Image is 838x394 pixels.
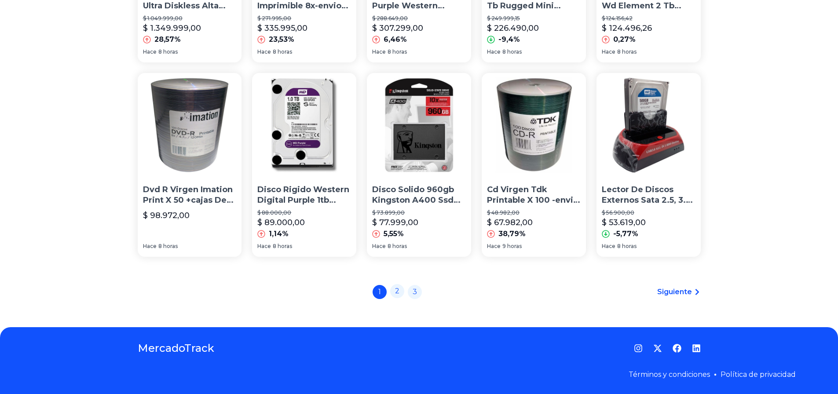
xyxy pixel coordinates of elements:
[138,341,214,355] a: MercadoTrack
[502,243,522,250] span: 9 horas
[482,73,586,177] img: Cd Virgen Tdk Printable X 100 -envio Gratis X Mercadoenvios
[257,184,351,206] p: Disco Rigido Western Digital Purple 1tb Vigilancia Dvr Cctv
[143,209,190,222] p: $ 98.972,00
[252,73,356,177] img: Disco Rigido Western Digital Purple 1tb Vigilancia Dvr Cctv
[596,73,701,257] a: Lector De Discos Externos Sata 2.5, 3.5, Ide Usb 3.0 BackupLector De Discos Externos Sata 2.5, 3....
[158,48,178,55] span: 8 horas
[487,15,581,22] p: $ 249.999,15
[498,229,526,239] p: 38,79%
[629,370,710,379] a: Términos y condiciones
[384,34,407,45] p: 6,46%
[372,216,418,229] p: $ 77.999,00
[653,344,662,353] a: Twitter
[502,48,522,55] span: 8 horas
[372,243,386,250] span: Hace
[158,243,178,250] span: 8 horas
[617,48,637,55] span: 8 horas
[372,22,423,34] p: $ 307.299,00
[143,22,201,34] p: $ 1.349.999,00
[138,73,242,177] img: Dvd R Virgen Imation Print X 50 +cajas De 14 Mm Envio Gratis
[390,284,404,298] a: 2
[498,34,520,45] p: -9,4%
[372,15,466,22] p: $ 288.649,00
[617,243,637,250] span: 8 horas
[634,344,643,353] a: Instagram
[384,229,404,239] p: 5,55%
[602,15,695,22] p: $ 124.156,42
[692,344,701,353] a: LinkedIn
[388,48,407,55] span: 8 horas
[372,209,466,216] p: $ 73.899,00
[602,184,695,206] p: Lector De Discos Externos Sata 2.5, 3.5, Ide Usb 3.0 Backup
[657,287,701,297] a: Siguiente
[269,229,289,239] p: 1,14%
[367,73,471,257] a: Disco Solido 960gb Kingston A400 Ssd 500mbps 2.5Disco Solido 960gb Kingston A400 Ssd 500mbps 2.5$...
[721,370,796,379] a: Política de privacidad
[487,209,581,216] p: $ 48.982,00
[602,209,695,216] p: $ 56.900,00
[143,243,157,250] span: Hace
[143,15,237,22] p: $ 1.049.999,00
[367,73,471,177] img: Disco Solido 960gb Kingston A400 Ssd 500mbps 2.5
[269,34,294,45] p: 23,53%
[673,344,681,353] a: Facebook
[602,22,652,34] p: $ 124.496,26
[487,48,501,55] span: Hace
[657,287,692,297] span: Siguiente
[408,285,422,299] a: 3
[613,34,636,45] p: 0,27%
[613,229,638,239] p: -5,77%
[482,73,586,257] a: Cd Virgen Tdk Printable X 100 -envio Gratis X MercadoenviosCd Virgen Tdk Printable X 100 -envio G...
[257,209,351,216] p: $ 88.000,00
[138,73,242,257] a: Dvd R Virgen Imation Print X 50 +cajas De 14 Mm Envio GratisDvd R Virgen Imation Print X 50 +caja...
[602,216,646,229] p: $ 53.619,00
[143,184,237,206] p: Dvd R Virgen Imation Print X 50 +cajas De 14 Mm Envio Gratis
[487,184,581,206] p: Cd Virgen Tdk Printable X 100 -envio Gratis X Mercadoenvios
[602,243,615,250] span: Hace
[487,243,501,250] span: Hace
[372,184,466,206] p: Disco Solido 960gb Kingston A400 Ssd 500mbps 2.5
[257,243,271,250] span: Hace
[388,243,407,250] span: 8 horas
[273,48,292,55] span: 8 horas
[372,48,386,55] span: Hace
[252,73,356,257] a: Disco Rigido Western Digital Purple 1tb Vigilancia Dvr CctvDisco Rigido Western Digital Purple 1t...
[257,216,305,229] p: $ 89.000,00
[143,48,157,55] span: Hace
[257,22,307,34] p: $ 335.995,00
[487,216,533,229] p: $ 67.982,00
[257,48,271,55] span: Hace
[596,73,701,177] img: Lector De Discos Externos Sata 2.5, 3.5, Ide Usb 3.0 Backup
[154,34,181,45] p: 28,57%
[602,48,615,55] span: Hace
[273,243,292,250] span: 8 horas
[487,22,539,34] p: $ 226.490,00
[257,15,351,22] p: $ 271.995,00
